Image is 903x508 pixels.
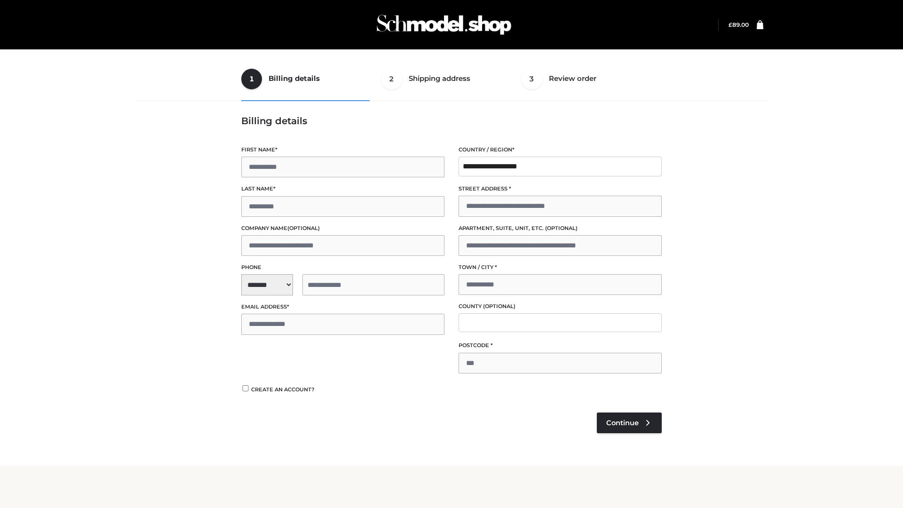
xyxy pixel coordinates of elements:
[241,302,444,311] label: Email address
[241,184,444,193] label: Last name
[251,386,315,393] span: Create an account?
[459,145,662,154] label: Country / Region
[729,21,749,28] bdi: 89.00
[241,115,662,127] h3: Billing details
[729,21,749,28] a: £89.00
[597,413,662,433] a: Continue
[459,184,662,193] label: Street address
[241,145,444,154] label: First name
[483,303,515,310] span: (optional)
[241,385,250,391] input: Create an account?
[241,224,444,233] label: Company name
[545,225,578,231] span: (optional)
[606,419,639,427] span: Continue
[459,224,662,233] label: Apartment, suite, unit, etc.
[287,225,320,231] span: (optional)
[373,6,515,43] img: Schmodel Admin 964
[459,263,662,272] label: Town / City
[459,341,662,350] label: Postcode
[241,263,444,272] label: Phone
[459,302,662,311] label: County
[729,21,732,28] span: £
